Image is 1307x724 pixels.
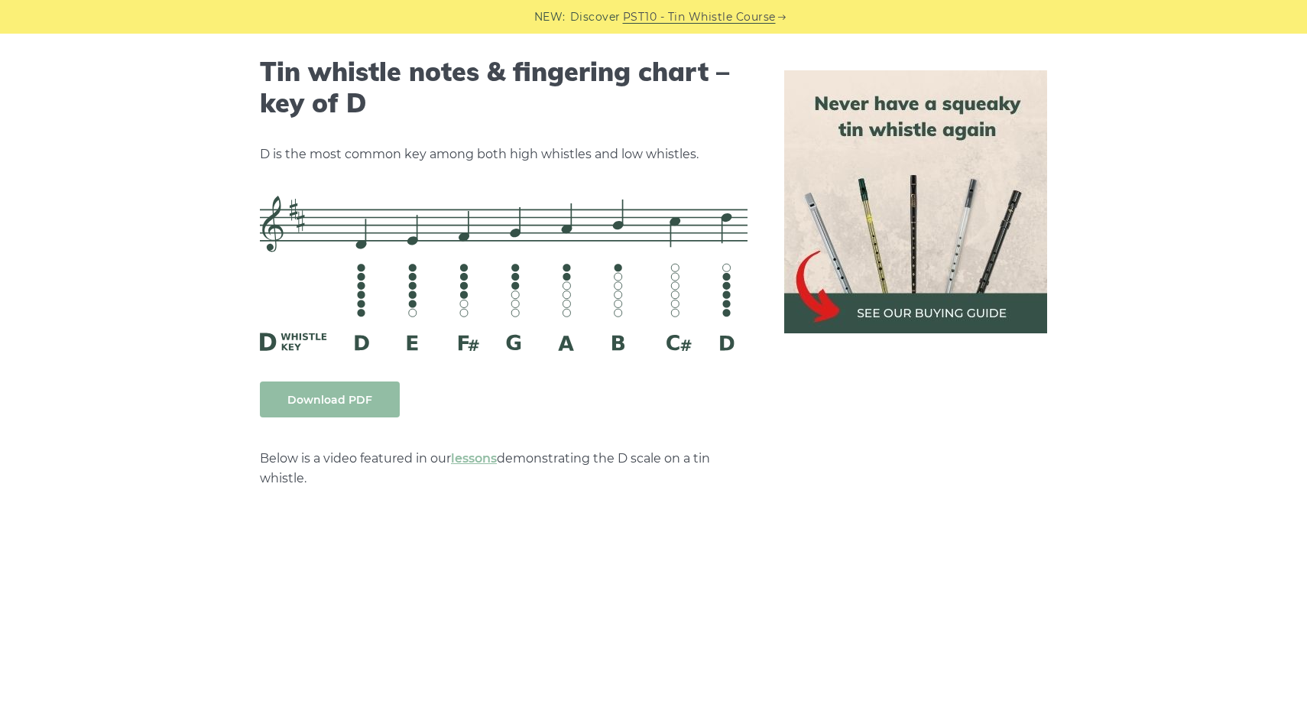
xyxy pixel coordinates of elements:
a: PST10 - Tin Whistle Course [623,8,776,26]
p: D is the most common key among both high whistles and low whistles. [260,144,748,164]
a: lessons [451,451,497,466]
span: Discover [570,8,621,26]
a: Download PDF [260,381,400,417]
p: Below is a video featured in our demonstrating the D scale on a tin whistle. [260,449,748,489]
img: tin whistle buying guide [784,70,1047,333]
img: D Whistle Fingering Chart And Notes [260,196,748,350]
h2: Tin whistle notes & fingering chart – key of D [260,57,748,119]
span: NEW: [534,8,566,26]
